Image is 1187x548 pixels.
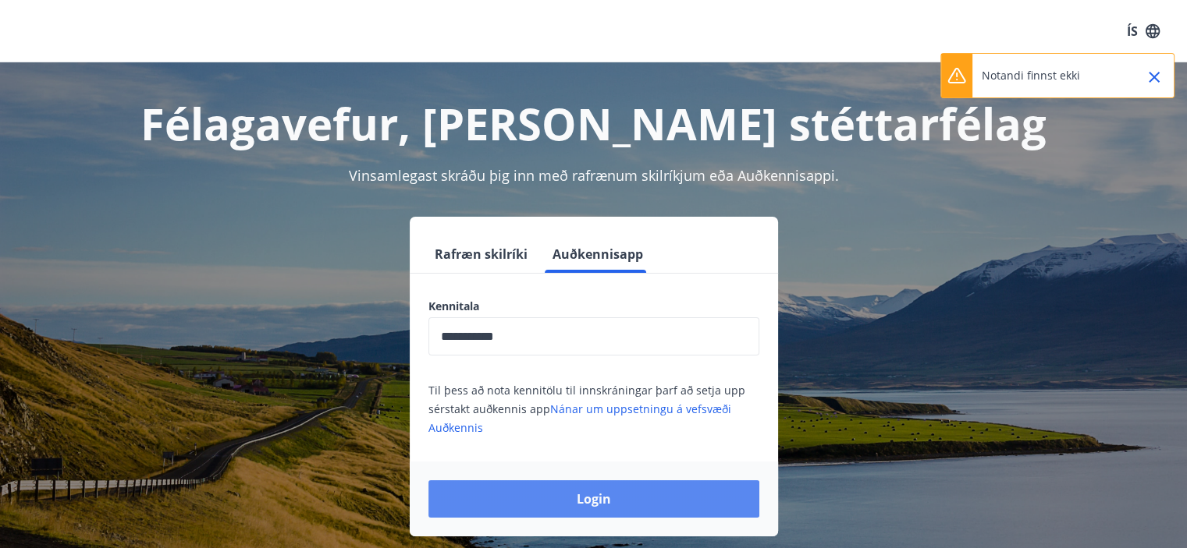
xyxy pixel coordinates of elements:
p: Notandi finnst ekki [982,68,1080,83]
h1: Félagavefur, [PERSON_NAME] stéttarfélag [51,94,1137,153]
button: Auðkennisapp [546,235,649,273]
label: Kennitala [428,299,759,314]
a: Nánar um uppsetningu á vefsvæði Auðkennis [428,401,731,435]
button: Rafræn skilríki [428,235,534,273]
button: Login [428,480,759,518]
button: ÍS [1118,17,1168,45]
span: Vinsamlegast skráðu þig inn með rafrænum skilríkjum eða Auðkennisappi. [349,166,839,185]
button: Close [1141,64,1167,90]
span: Til þess að nota kennitölu til innskráningar þarf að setja upp sérstakt auðkennis app [428,383,745,435]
